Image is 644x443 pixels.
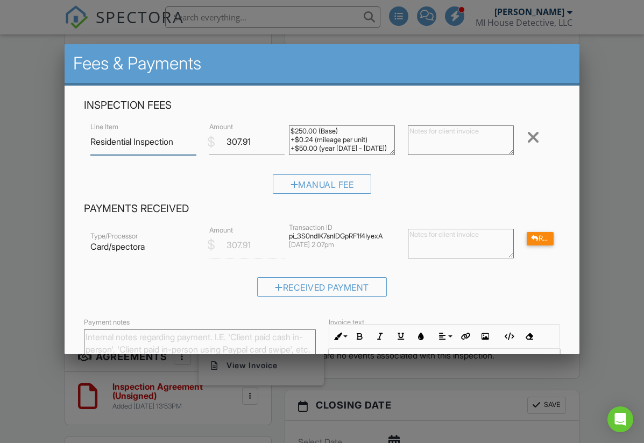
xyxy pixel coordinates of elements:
p: Card/spectora [90,241,196,252]
button: Underline (⌘U) [391,326,411,347]
label: Line Item [90,122,118,132]
button: Insert Link (⌘K) [455,326,475,347]
div: Transaction ID [289,223,395,232]
div: [DATE] 2:07pm [289,241,395,249]
textarea: $250.00 (Base) +$0.24 (mileage per unit) +$50.00 (year [DATE] - [DATE]) [289,125,395,155]
a: Refund [527,233,554,243]
div: $ [207,236,215,254]
a: Manual Fee [273,182,372,193]
h4: Inspection Fees [84,99,561,112]
button: Inline Style [329,326,350,347]
div: Type/Processor [90,232,196,241]
label: Invoice text [329,318,364,327]
button: Code View [498,326,519,347]
button: Bold (⌘B) [350,326,370,347]
div: Received Payment [257,277,387,297]
div: Open Intercom Messenger [607,406,633,432]
label: Amount [209,226,233,235]
label: Amount [209,122,233,132]
button: Clear Formatting [519,326,539,347]
h4: Payments Received [84,202,561,216]
label: Payment notes [84,318,130,327]
button: Italic (⌘I) [370,326,391,347]
button: Insert Image (⌘P) [475,326,496,347]
div: $ [207,133,215,151]
div: Refund [527,232,554,245]
a: Received Payment [257,285,387,296]
div: pi_3S0ndlK7snlDGpRF1f4IyexA [289,232,395,241]
h2: Fees & Payments [73,53,571,74]
button: Align [434,326,455,347]
div: Manual Fee [273,174,372,194]
button: Colors [411,326,431,347]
